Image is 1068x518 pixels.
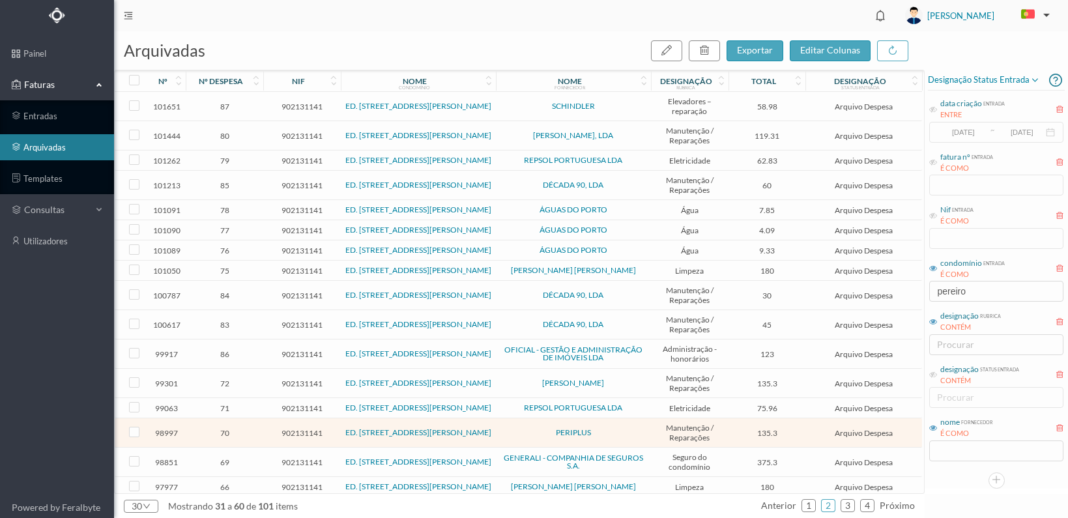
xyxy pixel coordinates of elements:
[511,265,636,275] a: [PERSON_NAME] [PERSON_NAME]
[189,156,260,165] span: 79
[761,495,796,516] li: Página Anterior
[267,156,338,165] span: 902131141
[732,131,803,141] span: 119.31
[292,76,305,86] div: nif
[151,320,182,330] span: 100617
[654,403,725,413] span: Eletricidade
[267,457,338,467] span: 902131141
[345,290,491,300] a: ED. [STREET_ADDRESS][PERSON_NAME]
[21,78,93,91] span: Faturas
[345,319,491,329] a: ED. [STREET_ADDRESS][PERSON_NAME]
[809,102,918,111] span: Arquivo Despesa
[821,499,835,512] li: 2
[654,285,725,305] span: Manutenção / Reparações
[834,76,886,86] div: designação
[504,453,643,470] a: GENERALI - COMPANHIA DE SEGUROS S.A.
[267,246,338,255] span: 902131141
[809,291,918,300] span: Arquivo Despesa
[558,76,582,86] div: nome
[542,378,604,388] a: [PERSON_NAME]
[860,499,874,512] li: 4
[267,291,338,300] span: 902131141
[732,403,803,413] span: 75.96
[511,482,636,491] a: [PERSON_NAME] [PERSON_NAME]
[727,40,783,61] button: exportar
[124,11,133,20] i: icon: menu-fold
[732,246,803,255] span: 9.33
[345,265,491,275] a: ED. [STREET_ADDRESS][PERSON_NAME]
[660,76,712,86] div: designação
[940,257,982,269] div: condomínio
[213,500,227,511] span: 31
[970,151,993,161] div: entrada
[732,266,803,276] span: 180
[732,291,803,300] span: 30
[809,225,918,235] span: Arquivo Despesa
[232,500,246,511] span: 60
[189,205,260,215] span: 78
[189,102,260,111] span: 87
[399,85,430,90] div: condomínio
[654,225,725,235] span: Água
[267,482,338,492] span: 902131141
[654,452,725,472] span: Seguro do condomínio
[540,205,607,214] a: ÁGUAS DO PORTO
[732,180,803,190] span: 60
[189,349,260,359] span: 86
[940,310,979,322] div: designação
[543,290,603,300] a: DÉCADA 90, LDA
[345,457,491,467] a: ED. [STREET_ADDRESS][PERSON_NAME]
[151,266,182,276] span: 101050
[809,403,918,413] span: Arquivo Despesa
[654,344,725,364] span: Administração - honorários
[732,457,803,467] span: 375.3
[151,205,182,215] span: 101091
[524,403,622,412] a: REPSOL PORTUGUESA LDA
[802,496,815,515] a: 1
[654,315,725,334] span: Manutenção / Reparações
[49,7,65,23] img: Logo
[345,403,491,412] a: ED. [STREET_ADDRESS][PERSON_NAME]
[732,349,803,359] span: 123
[732,482,803,492] span: 180
[267,131,338,141] span: 902131141
[809,266,918,276] span: Arquivo Despesa
[552,101,595,111] a: SCHINDLER
[654,96,725,116] span: Elevadores – reparação
[654,126,725,145] span: Manutenção / Reparações
[345,378,491,388] a: ED. [STREET_ADDRESS][PERSON_NAME]
[654,205,725,215] span: Água
[809,428,918,438] span: Arquivo Despesa
[189,428,260,438] span: 70
[841,85,880,90] div: status entrada
[504,345,642,362] a: OFICIAL - GESTÃO E ADMINISTRAÇÃO DE IMÓVEIS LDA
[801,499,816,512] li: 1
[940,364,979,375] div: designação
[267,225,338,235] span: 902131141
[124,40,205,60] span: arquivadas
[345,155,491,165] a: ED. [STREET_ADDRESS][PERSON_NAME]
[267,266,338,276] span: 902131141
[151,102,182,111] span: 101651
[809,457,918,467] span: Arquivo Despesa
[168,500,213,511] span: mostrando
[189,482,260,492] span: 66
[267,428,338,438] span: 902131141
[267,349,338,359] span: 902131141
[189,291,260,300] span: 84
[189,131,260,141] span: 80
[841,496,854,515] a: 3
[151,403,182,413] span: 99063
[151,246,182,255] span: 101089
[940,269,1005,280] div: É COMO
[189,379,260,388] span: 72
[151,482,182,492] span: 97977
[555,85,585,90] div: fornecedor
[676,85,695,90] div: rubrica
[979,364,1019,373] div: status entrada
[189,266,260,276] span: 75
[790,40,871,61] button: editar colunas
[151,225,182,235] span: 101090
[227,500,232,511] span: a
[540,225,607,235] a: ÁGUAS DO PORTO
